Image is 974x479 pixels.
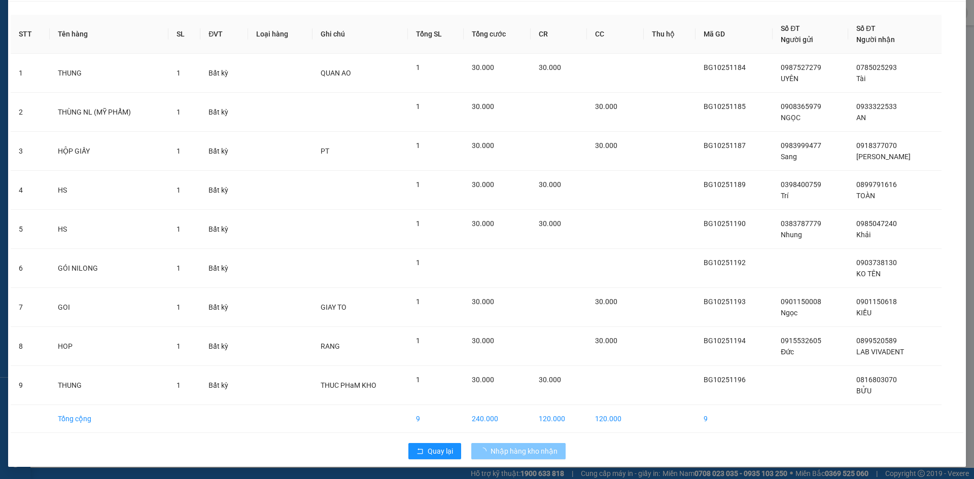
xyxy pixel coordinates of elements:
span: 0899791616 [856,180,897,189]
td: 5 [11,210,50,249]
span: Quay lại [428,446,453,457]
span: 1 [416,259,420,267]
td: 120.000 [531,405,587,433]
span: [PERSON_NAME] [856,153,911,161]
span: 0816803070 [856,376,897,384]
th: CR [531,15,587,54]
th: Mã GD [695,15,773,54]
span: 1 [416,219,420,228]
span: BG10251185 [704,102,746,110]
td: Bất kỳ [200,249,248,288]
td: 240.000 [464,405,530,433]
span: KO TÊN [856,270,881,278]
span: Đức [781,348,794,356]
span: AN [856,114,866,122]
span: BG10251184 [704,63,746,71]
span: 0918377070 [856,141,897,150]
span: Khải [856,231,871,239]
span: 30.000 [539,63,561,71]
span: QUAN AO [321,69,351,77]
th: CC [587,15,643,54]
span: UYÊN [781,75,798,83]
span: BG10251196 [704,376,746,384]
td: Tổng cộng [50,405,168,433]
td: Bất kỳ [200,132,248,171]
span: BG10251192 [704,259,746,267]
span: 30.000 [539,180,561,189]
span: PT [321,147,329,155]
span: Nhập hàng kho nhận [491,446,558,457]
td: 2 [11,93,50,132]
span: Người nhận [856,35,895,44]
td: Bất kỳ [200,210,248,249]
th: Tổng SL [408,15,464,54]
span: 30.000 [472,219,494,228]
button: rollbackQuay lại [408,443,461,459]
td: THÙNG NL (MỸ PHẨM) [50,93,168,132]
button: Nhập hàng kho nhận [471,443,566,459]
span: 1 [416,298,420,306]
td: Bất kỳ [200,327,248,366]
td: 120.000 [587,405,643,433]
span: 1 [177,381,181,389]
span: BG10251194 [704,337,746,345]
span: THUC PHaM KHO [321,381,376,389]
span: 30.000 [472,298,494,306]
span: 0908365979 [781,102,821,110]
span: 0985047240 [856,219,897,228]
span: 0398400759 [781,180,821,189]
td: THUNG [50,366,168,405]
span: KIỀU [856,309,872,317]
td: Bất kỳ [200,366,248,405]
span: 1 [416,63,420,71]
td: Bất kỳ [200,93,248,132]
span: TOÀN [856,192,875,200]
span: 1 [416,180,420,189]
span: BG10251193 [704,298,746,306]
td: HS [50,210,168,249]
span: GIAY TO [321,303,346,311]
span: 1 [177,147,181,155]
span: 0903738130 [856,259,897,267]
th: Tổng cước [464,15,530,54]
span: BG10251190 [704,219,746,228]
td: 6 [11,249,50,288]
span: 30.000 [472,141,494,150]
td: HS [50,171,168,210]
td: 9 [11,366,50,405]
span: BG10251187 [704,141,746,150]
span: 30.000 [539,219,561,228]
span: 30.000 [472,63,494,71]
td: 7 [11,288,50,327]
span: loading [479,448,491,455]
span: 1 [416,141,420,150]
span: Sang [781,153,797,161]
span: 0933322533 [856,102,897,110]
span: Ngọc [781,309,797,317]
td: Bất kỳ [200,288,248,327]
span: 30.000 [539,376,561,384]
td: 8 [11,327,50,366]
th: ĐVT [200,15,248,54]
th: Thu hộ [644,15,695,54]
span: 30.000 [595,337,617,345]
span: 0901150008 [781,298,821,306]
th: Tên hàng [50,15,168,54]
th: STT [11,15,50,54]
span: 30.000 [472,376,494,384]
td: GOI [50,288,168,327]
td: GÓI NILONG [50,249,168,288]
span: 30.000 [472,337,494,345]
span: 1 [177,69,181,77]
td: HOP [50,327,168,366]
span: 1 [177,303,181,311]
th: Ghi chú [312,15,408,54]
span: Trí [781,192,788,200]
span: 1 [416,337,420,345]
span: 0983999477 [781,141,821,150]
td: 9 [695,405,773,433]
span: 0901150618 [856,298,897,306]
span: RANG [321,342,340,350]
td: Bất kỳ [200,171,248,210]
span: 1 [416,102,420,110]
